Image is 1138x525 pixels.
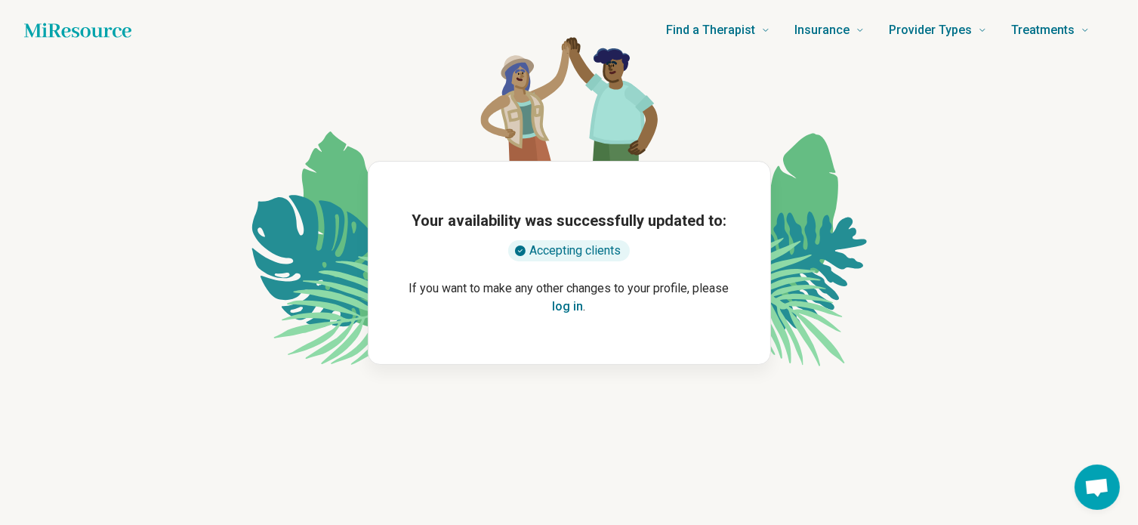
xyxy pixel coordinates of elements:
[553,298,584,316] button: log in
[508,240,630,261] div: Accepting clients
[889,20,972,41] span: Provider Types
[393,279,746,316] p: If you want to make any other changes to your profile, please .
[794,20,850,41] span: Insurance
[24,15,131,45] a: Home page
[1011,20,1075,41] span: Treatments
[666,20,755,41] span: Find a Therapist
[412,210,726,231] h1: Your availability was successfully updated to:
[1075,465,1120,510] a: Open chat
